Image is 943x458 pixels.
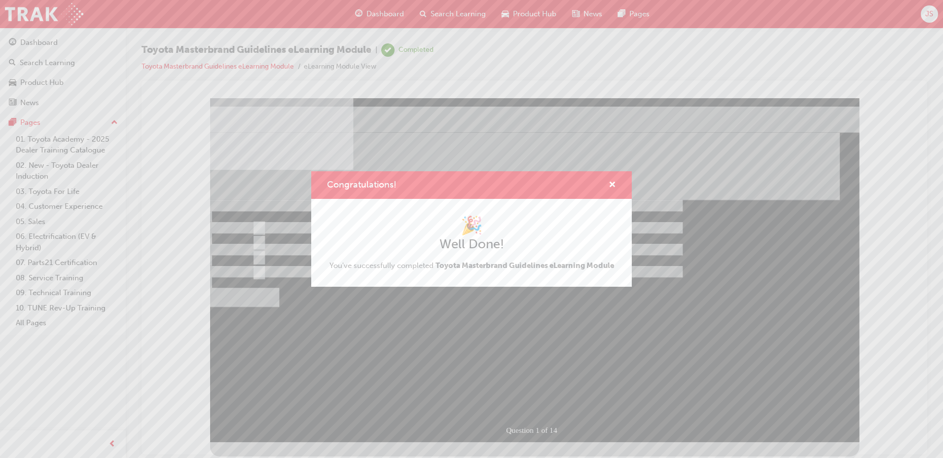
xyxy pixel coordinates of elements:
button: cross-icon [609,179,616,191]
div: Question 1 of 14 [355,325,422,339]
h2: Well Done! [329,236,614,252]
div: Multiple Choice Quiz [61,344,710,369]
span: cross-icon [609,181,616,190]
span: You've successfully completed [329,261,614,270]
h1: 🎉 [329,215,614,236]
div: Congratulations! [311,171,632,287]
span: Toyota Masterbrand Guidelines eLearning Module [435,261,614,270]
span: Congratulations! [327,179,397,190]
